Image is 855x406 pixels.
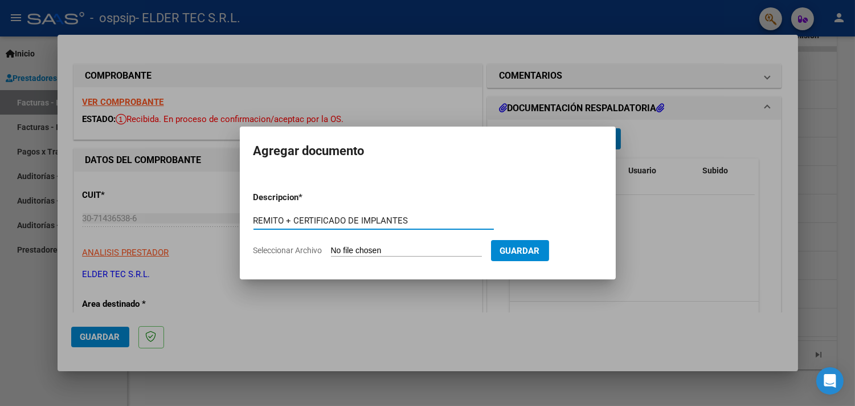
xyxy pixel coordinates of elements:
span: Seleccionar Archivo [253,246,322,255]
h2: Agregar documento [253,140,602,162]
div: Open Intercom Messenger [816,367,844,395]
p: Descripcion [253,191,358,204]
button: Guardar [491,240,549,261]
span: Guardar [500,246,540,256]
